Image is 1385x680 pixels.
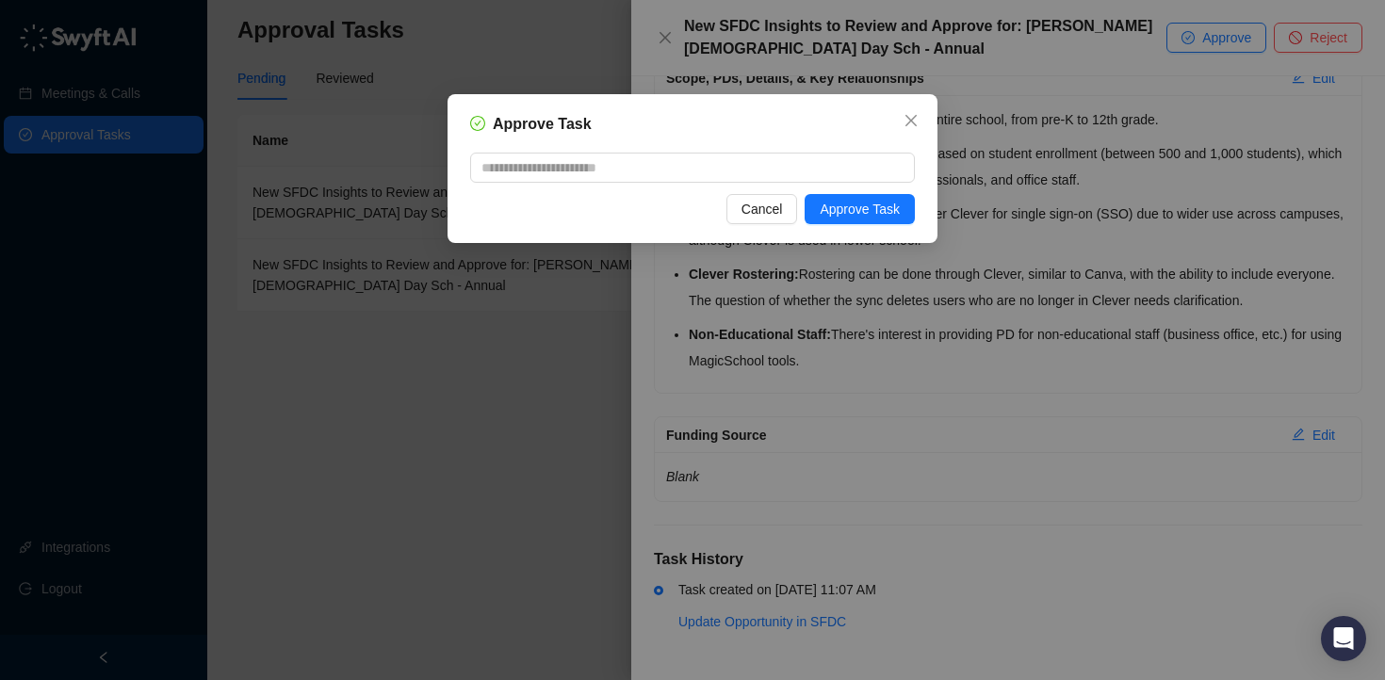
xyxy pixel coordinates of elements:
button: Cancel [726,194,798,224]
span: close [904,113,919,128]
div: Open Intercom Messenger [1321,616,1366,661]
button: Approve Task [805,194,915,224]
span: Cancel [741,199,783,219]
span: check-circle [470,116,485,131]
h5: Approve Task [493,113,592,136]
button: Close [896,105,926,136]
span: Approve Task [820,199,900,219]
